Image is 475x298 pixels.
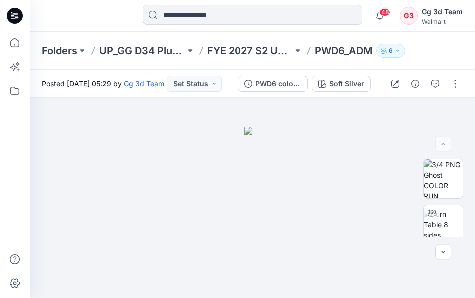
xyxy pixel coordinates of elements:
[329,78,364,89] div: Soft Silver
[400,7,418,25] div: G3
[42,78,164,89] span: Posted [DATE] 05:29 by
[207,44,293,58] a: FYE 2027 S2 UP GG D34 Plus Tops and Dresses
[42,44,77,58] a: Folders
[124,79,164,88] a: Gg 3d Team
[99,44,185,58] a: UP_GG D34 Plus Tops and Dresses
[315,44,372,58] p: PWD6_ADM
[424,159,463,198] img: 3/4 PNG Ghost COLOR RUN
[422,18,463,25] div: Walmart
[238,76,308,92] button: PWD6 colorway
[379,8,390,16] span: 48
[407,76,423,92] button: Details
[424,209,463,240] img: Turn Table 8 sides
[312,76,371,92] button: Soft Silver
[422,6,463,18] div: Gg 3d Team
[389,45,393,56] p: 6
[255,78,301,89] div: PWD6 colorway
[376,44,405,58] button: 6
